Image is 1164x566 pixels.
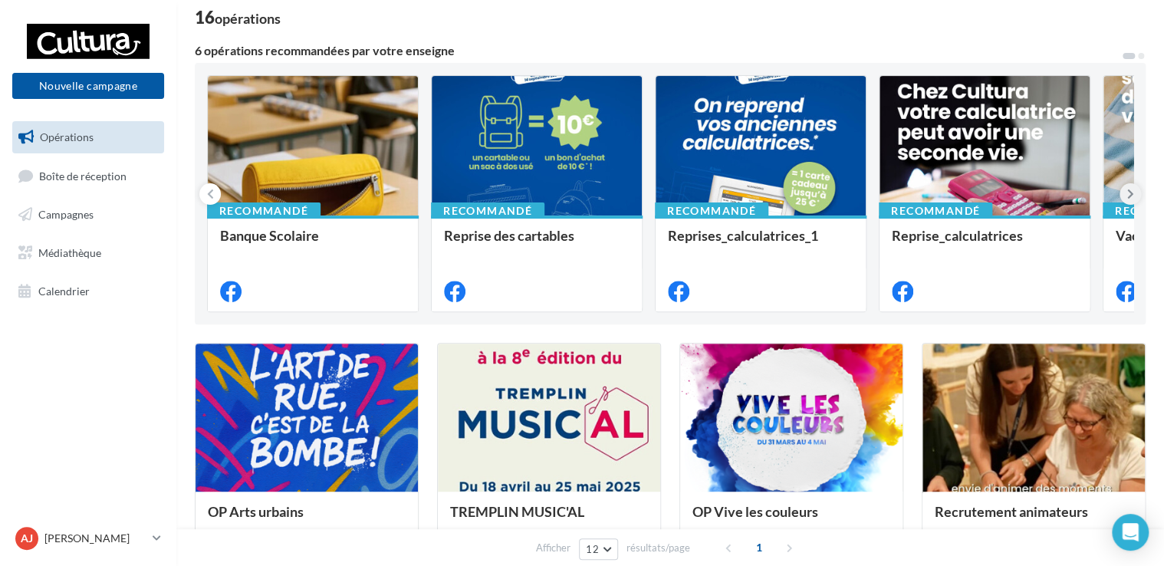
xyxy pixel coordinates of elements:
[935,503,1088,520] span: Recrutement animateurs
[38,208,94,221] span: Campagnes
[879,202,992,219] div: Recommandé
[450,503,584,520] span: TREMPLIN MUSIC'AL
[536,541,570,555] span: Afficher
[579,538,618,560] button: 12
[626,541,690,555] span: résultats/page
[668,227,818,244] span: Reprises_calculatrices_1
[1112,514,1149,551] div: Open Intercom Messenger
[655,202,768,219] div: Recommandé
[586,543,599,555] span: 12
[195,9,281,26] div: 16
[9,121,167,153] a: Opérations
[38,284,90,297] span: Calendrier
[12,524,164,553] a: AJ [PERSON_NAME]
[215,12,281,25] div: opérations
[207,202,321,219] div: Recommandé
[444,227,574,244] span: Reprise des cartables
[431,202,544,219] div: Recommandé
[9,160,167,193] a: Boîte de réception
[9,275,167,308] a: Calendrier
[9,199,167,231] a: Campagnes
[747,535,771,560] span: 1
[39,169,127,182] span: Boîte de réception
[12,73,164,99] button: Nouvelle campagne
[208,503,304,520] span: OP Arts urbains
[9,237,167,269] a: Médiathèque
[220,227,319,244] span: Banque Scolaire
[892,227,1023,244] span: Reprise_calculatrices
[195,44,1121,57] div: 6 opérations recommandées par votre enseigne
[692,503,818,520] span: OP Vive les couleurs
[21,531,33,546] span: AJ
[44,531,146,546] p: [PERSON_NAME]
[40,130,94,143] span: Opérations
[38,246,101,259] span: Médiathèque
